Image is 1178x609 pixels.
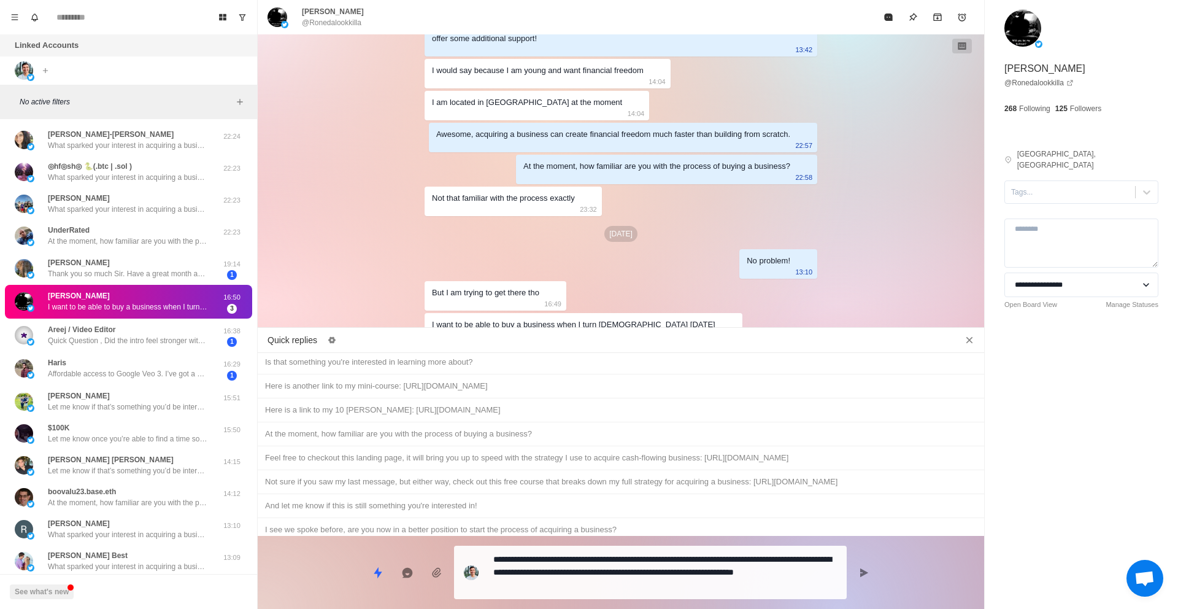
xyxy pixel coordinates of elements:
p: What sparked your interest in acquiring a business, and where are you located? I might be able to... [48,529,207,540]
p: [PERSON_NAME] Best [48,550,128,561]
p: At the moment, how familiar are you with the process of buying a business? [48,497,207,508]
p: 13:10 [217,521,247,531]
span: 1 [227,337,237,347]
p: Let me know if that’s something you’d be interested in and I can set you up on a call with my con... [48,465,207,476]
img: picture [27,468,34,476]
span: 3 [227,304,237,314]
p: Thank you so much Sir. Have a great month ahead. [48,268,207,279]
p: Let me know once you’re able to find a time so I can confirm that on my end + shoot over the pre-... [48,433,207,444]
div: Here is a link to my 10 [PERSON_NAME]: [URL][DOMAIN_NAME] [265,403,977,417]
p: [GEOGRAPHIC_DATA], [GEOGRAPHIC_DATA] [1017,149,1158,171]
button: Show unread conversations [233,7,252,27]
img: picture [1035,41,1042,48]
div: Feel free to checkout this landing page, it will bring you up to speed with the strategy I use to... [265,451,977,465]
div: Is that something you're interested in learning more about? [265,355,977,369]
img: picture [27,564,34,572]
p: 22:23 [217,195,247,206]
p: 268 [1004,103,1017,114]
p: Areej / Video Editor [48,324,115,335]
p: 13:10 [795,265,812,279]
img: picture [27,500,34,508]
p: 22:24 [217,131,247,142]
img: picture [281,21,288,28]
p: [PERSON_NAME] [302,6,364,17]
p: UnderRated [48,225,90,236]
img: picture [27,175,34,182]
button: Notifications [25,7,44,27]
p: 16:50 [217,292,247,303]
a: Open chat [1126,560,1163,597]
div: Not sure if you saw my last message, but either way, check out this free course that breaks down ... [265,475,977,489]
div: I would say because I am young and want financial freedom [432,64,644,77]
p: 15:51 [217,393,247,403]
div: But I am trying to get there tho [432,286,539,300]
img: picture [27,371,34,379]
p: [PERSON_NAME] [1004,61,1085,76]
p: 13:42 [795,43,812,56]
p: 13:09 [217,553,247,563]
div: And let me know if this is still something you're interested in! [265,499,977,513]
p: What sparked your interest in acquiring a business, and where are you located? I might be able to... [48,140,207,151]
p: 125 [1055,103,1068,114]
button: Mark as read [876,5,901,29]
div: I see we spoke before, are you now in a better position to start the process of acquiring a busin... [265,523,977,537]
img: picture [27,338,34,346]
button: Pin [901,5,925,29]
p: Quick Question , Did the intro feel stronger with the pacing change ? I tested a new rhythm in th... [48,335,207,346]
img: picture [27,405,34,412]
img: picture [15,552,33,570]
p: Affordable access to Google Veo 3. I’ve got a way to get you on the Google Veo 3 Ultra Plan for w... [48,368,207,379]
div: Not that familiar with the process exactly [432,192,575,205]
button: Close quick replies [960,330,979,350]
img: picture [27,304,34,312]
p: 16:38 [217,326,247,336]
p: 14:04 [649,75,666,88]
button: Add reminder [950,5,974,29]
img: picture [15,292,33,311]
button: Add media [425,561,449,585]
img: picture [15,131,33,149]
span: 1 [227,270,237,280]
img: picture [15,520,33,538]
img: picture [15,326,33,344]
p: [PERSON_NAME] [PERSON_NAME] [48,454,174,465]
div: Here is another link to my mini-course: [URL][DOMAIN_NAME] [265,379,977,393]
img: picture [27,239,34,246]
button: Send message [852,561,876,585]
p: 22:58 [795,171,812,184]
button: Archive [925,5,950,29]
p: [PERSON_NAME] [48,390,110,401]
img: picture [27,436,34,444]
p: Linked Accounts [15,39,79,52]
a: Manage Statuses [1106,300,1158,310]
p: ◎hf◎sh◎ 🐍(.btc | .sol ) [48,161,132,172]
p: [DATE] [604,226,637,242]
button: Add account [38,63,53,78]
img: picture [1004,10,1041,47]
button: Reply with AI [395,561,420,585]
img: picture [15,456,33,475]
img: picture [15,359,33,378]
img: picture [15,259,33,277]
img: picture [27,532,34,540]
p: Let me know if that’s something you’d be interested in and I can set you up on a call with my con... [48,401,207,413]
div: At the moment, how familiar are you with the process of buying a business? [523,160,790,173]
p: $100K [48,422,69,433]
p: What sparked your interest in acquiring a business, and where are you located? I might be able to... [48,204,207,215]
a: @Ronedalookkilla [1004,77,1074,88]
p: 22:57 [795,139,812,152]
p: Followers [1070,103,1101,114]
p: [PERSON_NAME] [48,193,110,204]
img: picture [268,7,287,27]
p: I want to be able to buy a business when I turn [DEMOGRAPHIC_DATA] [DATE] [48,301,207,312]
button: See what's new [10,584,74,599]
p: No active filters [20,96,233,107]
p: [PERSON_NAME] [48,290,110,301]
p: What sparked your interest in acquiring a business, and where are you located? I might be able to... [48,172,207,183]
img: picture [15,195,33,213]
p: 22:23 [217,163,247,174]
div: I am located in [GEOGRAPHIC_DATA] at the moment [432,96,622,109]
img: picture [27,271,34,279]
div: No problem! [747,254,790,268]
button: Board View [213,7,233,27]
